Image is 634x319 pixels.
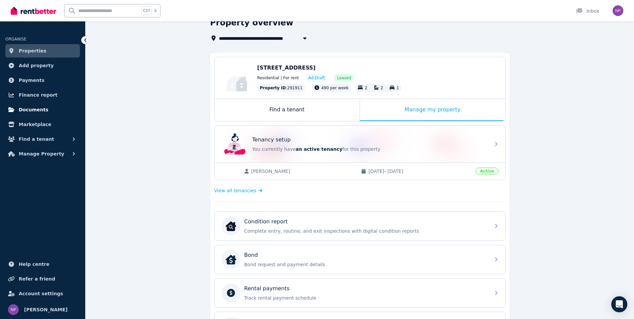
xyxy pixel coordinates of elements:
img: Condition report [226,221,236,231]
img: Tenancy setup [224,133,246,155]
span: Leased [337,75,351,81]
span: Payments [19,76,44,84]
span: an active tenancy [296,146,343,152]
img: Natelle Pretorius [613,5,623,16]
a: Rental paymentsTrack rental payment schedule [215,279,505,307]
div: Manage my property [360,99,505,121]
a: Finance report [5,88,80,102]
span: 2 [381,86,383,90]
img: Natelle Pretorius [8,304,19,315]
span: Refer a friend [19,275,55,283]
p: Track rental payment schedule [244,295,486,301]
span: Find a tenant [19,135,54,143]
span: Active [476,168,498,175]
span: Marketplace [19,120,51,128]
h1: Property overview [210,17,293,28]
a: Properties [5,44,80,58]
a: Add property [5,59,80,72]
span: [STREET_ADDRESS] [257,65,316,71]
a: Documents [5,103,80,116]
a: Help centre [5,257,80,271]
button: Manage Property [5,147,80,161]
a: Marketplace [5,118,80,131]
a: Refer a friend [5,272,80,286]
span: Manage Property [19,150,64,158]
span: 2 [365,86,367,90]
p: You currently have for this property [252,146,486,152]
div: Find a tenant [215,99,360,121]
span: [PERSON_NAME] [251,168,355,175]
span: [DATE] - [DATE] [368,168,472,175]
span: k [154,8,157,13]
span: Property ID [260,85,286,91]
span: [PERSON_NAME] [24,306,68,314]
span: Help centre [19,260,49,268]
button: Find a tenant [5,132,80,146]
a: Condition reportCondition reportComplete entry, routine, and exit inspections with digital condit... [215,212,505,240]
span: 490 per week [321,86,349,90]
span: Ctrl [141,6,152,15]
span: Ad: Draft [308,75,325,81]
span: Add property [19,62,54,70]
img: Bond [226,254,236,265]
p: Tenancy setup [252,136,291,144]
p: Bond [244,251,258,259]
span: Finance report [19,91,57,99]
img: RentBetter [11,6,56,16]
div: Open Intercom Messenger [611,296,627,312]
a: BondBondBond request and payment details [215,245,505,274]
span: Residential | For rent [257,75,299,81]
span: View all tenancies [214,187,256,194]
span: 1 [396,86,399,90]
div: Inbox [576,8,599,14]
a: Tenancy setupTenancy setupYou currently havean active tenancyfor this property [215,126,505,163]
a: Account settings [5,287,80,300]
p: Complete entry, routine, and exit inspections with digital condition reports [244,228,486,234]
div: : 291911 [257,84,305,92]
span: Properties [19,47,46,55]
p: Bond request and payment details [244,261,486,268]
a: View all tenancies [214,187,263,194]
span: Documents [19,106,48,114]
a: Payments [5,74,80,87]
span: ORGANISE [5,37,26,41]
p: Condition report [244,218,288,226]
p: Rental payments [244,285,290,293]
span: Account settings [19,290,63,298]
